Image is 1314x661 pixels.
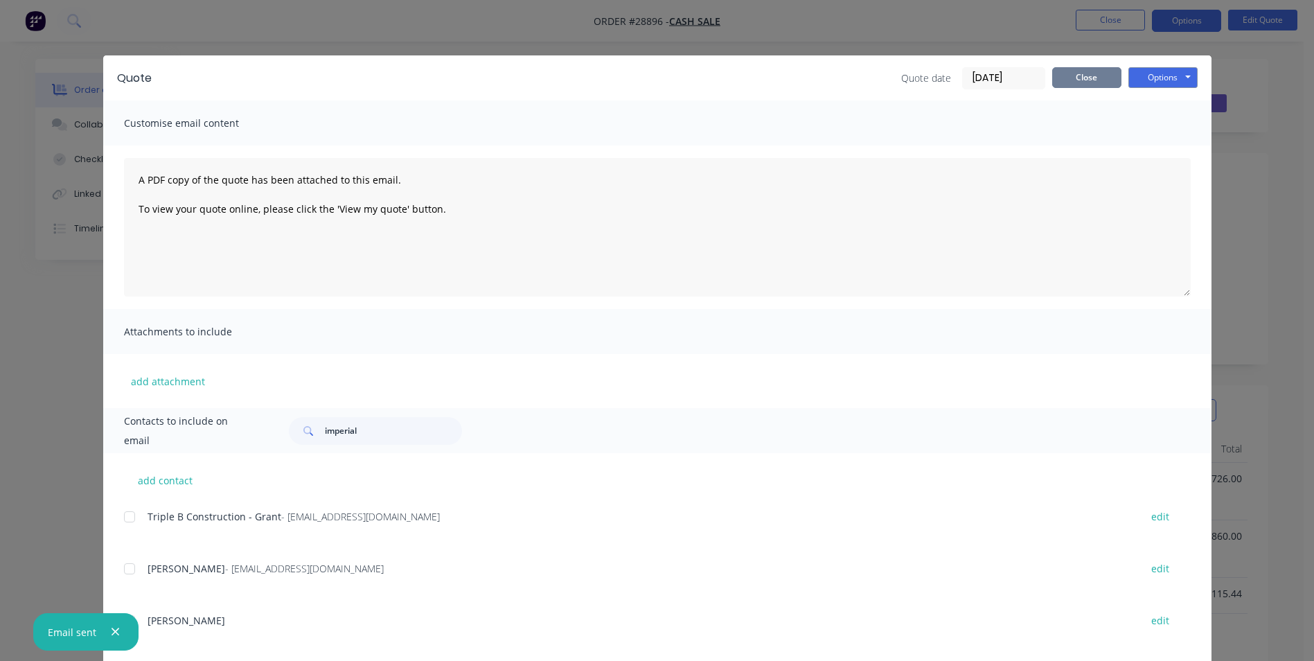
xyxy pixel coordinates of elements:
button: edit [1143,559,1178,578]
span: [PERSON_NAME] [148,614,225,627]
button: Close [1052,67,1121,88]
span: Attachments to include [124,322,276,342]
span: - [EMAIL_ADDRESS][DOMAIN_NAME] [281,510,440,523]
textarea: A PDF copy of the quote has been attached to this email. To view your quote online, please click ... [124,158,1191,297]
button: add contact [124,470,207,491]
div: Quote [117,70,152,87]
button: edit [1143,611,1178,630]
input: Search... [325,417,462,445]
button: add attachment [124,371,212,391]
button: Options [1128,67,1198,88]
span: Triple B Construction - Grant [148,510,281,523]
span: Customise email content [124,114,276,133]
span: [PERSON_NAME] [148,562,225,575]
span: Quote date [901,71,951,85]
button: edit [1143,507,1178,526]
span: Contacts to include on email [124,412,255,450]
div: Email sent [48,625,96,640]
span: - [EMAIL_ADDRESS][DOMAIN_NAME] [225,562,384,575]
